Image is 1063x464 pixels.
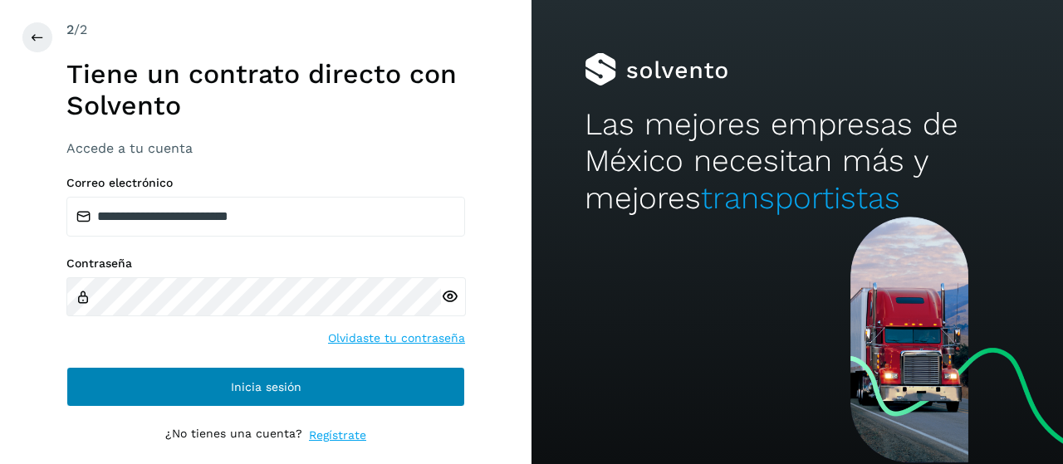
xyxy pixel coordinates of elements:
[66,58,465,122] h1: Tiene un contrato directo con Solvento
[701,180,900,216] span: transportistas
[309,427,366,444] a: Regístrate
[165,427,302,444] p: ¿No tienes una cuenta?
[66,140,465,156] h3: Accede a tu cuenta
[231,381,301,393] span: Inicia sesión
[585,106,1010,217] h2: Las mejores empresas de México necesitan más y mejores
[66,176,465,190] label: Correo electrónico
[328,330,465,347] a: Olvidaste tu contraseña
[66,367,465,407] button: Inicia sesión
[66,20,465,40] div: /2
[66,256,465,271] label: Contraseña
